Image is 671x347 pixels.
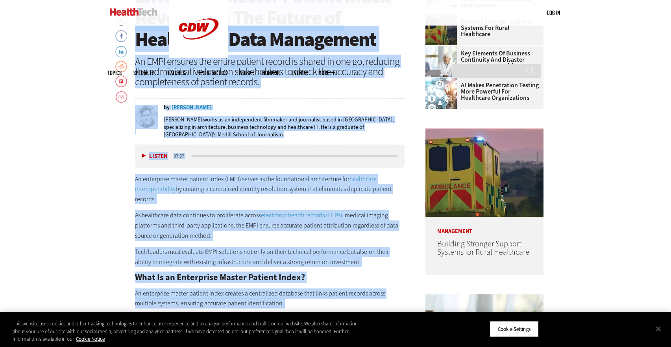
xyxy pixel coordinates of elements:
a: MonITor [262,70,280,76]
a: AI Makes Penetration Testing More Powerful for Healthcare Organizations [425,82,539,101]
a: Events [292,70,307,76]
p: An enterprise master patient index creates a centralized database that links patient records acro... [135,288,405,308]
p: As healthcare data continues to proliferate across , medical imaging platforms and third-party ap... [135,210,405,241]
p: Tech leaders must evaluate EMPI solutions not only on their technical performance but also on the... [135,247,405,267]
a: Building Stronger Support Systems for Rural Healthcare [437,239,529,257]
a: Features [166,70,185,76]
span: Topics [107,70,122,76]
div: duration [172,152,190,160]
div: media player [135,144,405,168]
h2: What Is an Enterprise Master Patient Index? [135,273,405,282]
span: Specialty [133,70,154,76]
a: Video [238,70,250,76]
span: by [164,105,170,110]
div: User menu [547,9,560,17]
img: Healthcare and hacking concept [425,77,457,109]
img: ambulance driving down country road at sunset [425,129,543,217]
a: More information about your privacy [76,336,105,342]
p: An enterprise master patient index (EMPI) serves as the foundational architecture for by creating... [135,174,405,204]
a: Healthcare and hacking concept [425,77,461,84]
img: nathan eddy [135,105,158,128]
p: [PERSON_NAME] works as an independent filmmaker and journalist based in [GEOGRAPHIC_DATA], specia... [164,116,405,138]
div: This website uses cookies and other tracking technologies to enhance user experience and to analy... [13,320,369,343]
span: More [318,70,335,76]
img: incident response team discusses around a table [425,46,457,77]
button: Listen [142,153,168,159]
a: [PERSON_NAME] [172,105,212,110]
a: CDW [169,52,228,60]
div: An EMPI ensures the entire patient record is shared in one go, reducing the administrative load o... [135,56,405,87]
a: Tips & Tactics [197,70,227,76]
button: Cookie Settings [490,321,539,337]
p: Management [425,217,543,234]
img: Home [110,8,157,16]
a: electronic health records (EHRs) [261,211,342,219]
a: Log in [547,9,560,16]
button: Close [650,320,667,337]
